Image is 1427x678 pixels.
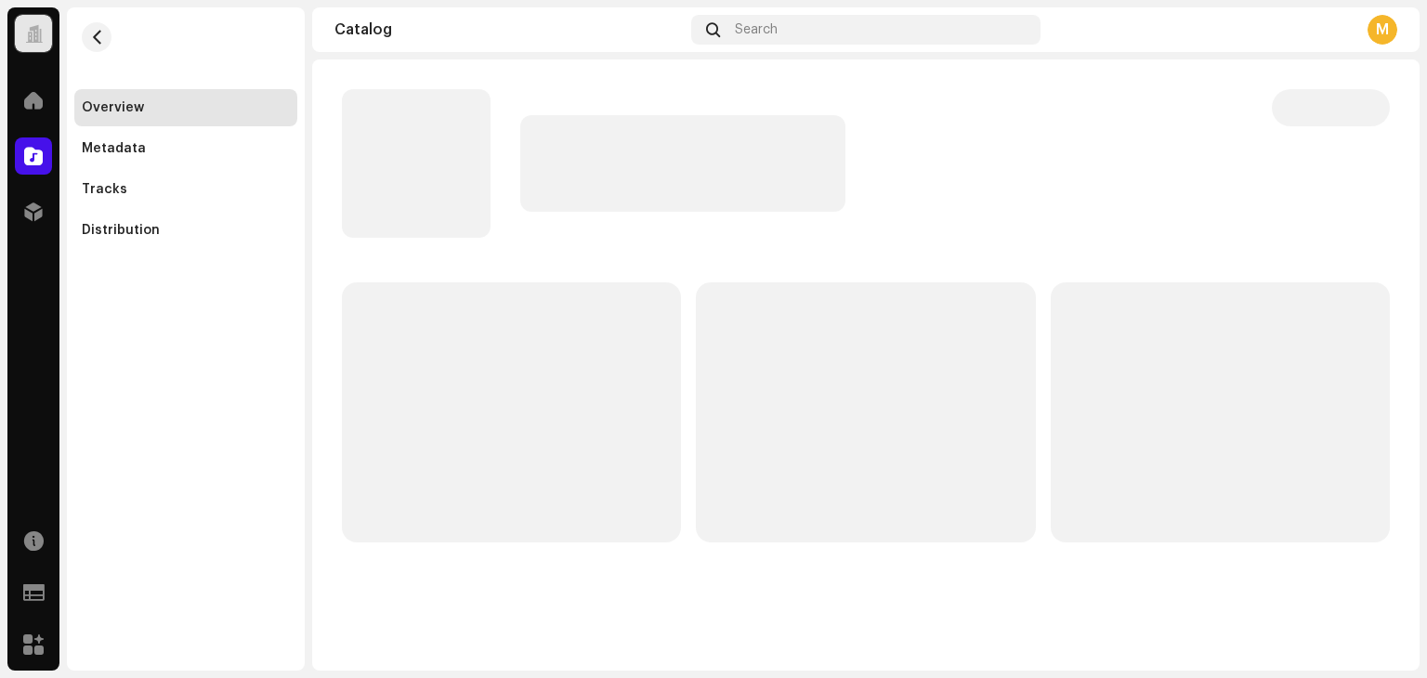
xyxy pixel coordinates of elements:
div: M [1368,15,1397,45]
div: Tracks [82,182,127,197]
re-m-nav-item: Overview [74,89,297,126]
re-m-nav-item: Metadata [74,130,297,167]
span: Search [735,22,778,37]
div: Metadata [82,141,146,156]
div: Catalog [334,22,684,37]
re-m-nav-item: Tracks [74,171,297,208]
re-m-nav-item: Distribution [74,212,297,249]
div: Distribution [82,223,160,238]
div: Overview [82,100,144,115]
